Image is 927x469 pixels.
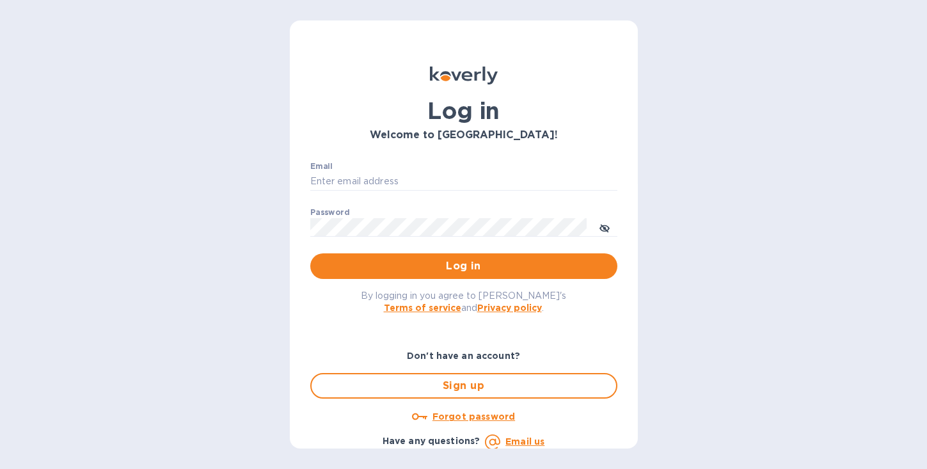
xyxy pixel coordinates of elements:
[310,253,617,279] button: Log in
[384,303,461,313] a: Terms of service
[310,172,617,191] input: Enter email address
[321,258,607,274] span: Log in
[310,373,617,399] button: Sign up
[430,67,498,84] img: Koverly
[505,436,544,447] a: Email us
[310,209,349,216] label: Password
[310,97,617,124] h1: Log in
[477,303,542,313] a: Privacy policy
[361,290,566,313] span: By logging in you agree to [PERSON_NAME]'s and .
[322,378,606,393] span: Sign up
[432,411,515,422] u: Forgot password
[592,214,617,240] button: toggle password visibility
[383,436,480,446] b: Have any questions?
[310,163,333,170] label: Email
[407,351,520,361] b: Don't have an account?
[310,129,617,141] h3: Welcome to [GEOGRAPHIC_DATA]!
